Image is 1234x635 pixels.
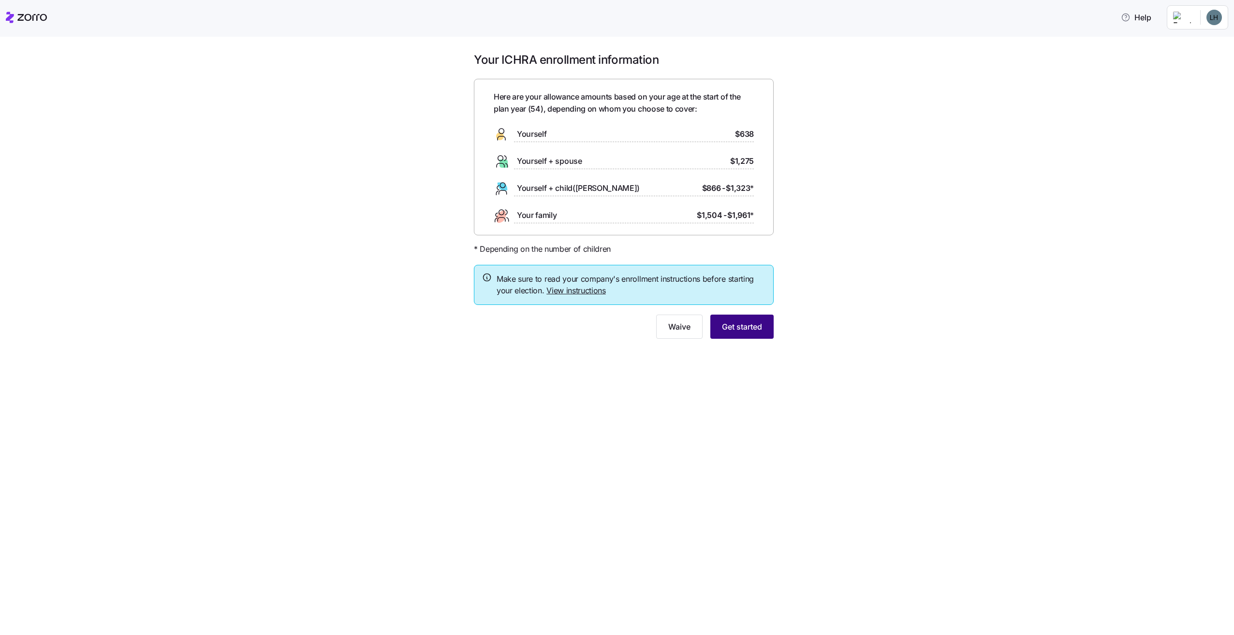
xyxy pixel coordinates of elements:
[730,155,754,167] span: $1,275
[517,209,557,221] span: Your family
[710,315,774,339] button: Get started
[723,209,727,221] span: -
[697,209,722,221] span: $1,504
[656,315,703,339] button: Waive
[497,273,765,297] span: Make sure to read your company's enrollment instructions before starting your election.
[702,182,721,194] span: $866
[668,321,690,332] span: Waive
[722,321,762,332] span: Get started
[474,243,611,255] span: * Depending on the number of children
[494,91,754,115] span: Here are your allowance amounts based on your age at the start of the plan year ( 54 ), depending...
[546,286,606,295] a: View instructions
[474,52,774,67] h1: Your ICHRA enrollment information
[735,128,754,140] span: $638
[1113,8,1159,27] button: Help
[727,209,754,221] span: $1,961
[1121,12,1151,23] span: Help
[726,182,754,194] span: $1,323
[1206,10,1222,25] img: 79aca3f081e8eeab8a0090b5545932cf
[722,182,725,194] span: -
[517,155,582,167] span: Yourself + spouse
[517,182,640,194] span: Yourself + child([PERSON_NAME])
[1173,12,1192,23] img: Employer logo
[517,128,546,140] span: Yourself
